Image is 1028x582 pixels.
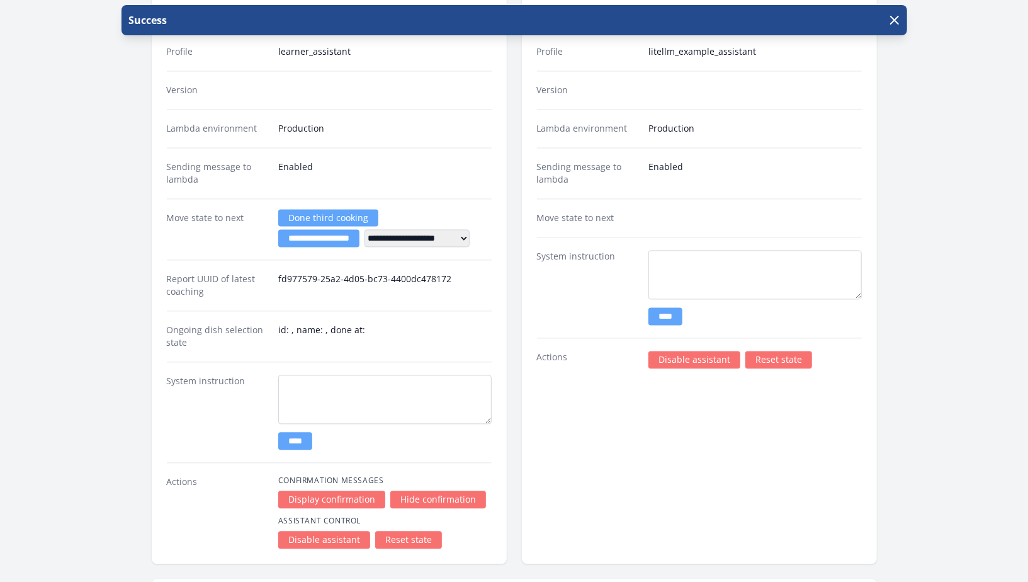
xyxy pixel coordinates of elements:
dd: litellm_example_assistant [648,45,862,58]
dd: learner_assistant [278,45,492,58]
dt: Profile [537,45,638,58]
a: Done third cooking [278,209,378,226]
dt: Report UUID of latest coaching [167,273,268,298]
dt: Move state to next [537,212,638,224]
dt: Version [167,84,268,96]
a: Display confirmation [278,491,385,508]
a: Reset state [745,351,812,368]
dt: Ongoing dish selection state [167,324,268,349]
dt: Actions [537,351,638,368]
a: Reset state [375,531,442,549]
a: Hide confirmation [390,491,486,508]
dt: Sending message to lambda [167,161,268,186]
dd: Production [648,122,862,135]
a: Disable assistant [278,531,370,549]
dd: Enabled [278,161,492,186]
dt: Version [537,84,638,96]
dd: fd977579-25a2-4d05-bc73-4400dc478172 [278,273,492,298]
dt: System instruction [537,250,638,325]
dt: Lambda environment [537,122,638,135]
dt: Profile [167,45,268,58]
p: Success [127,13,167,28]
dt: Lambda environment [167,122,268,135]
dt: Move state to next [167,212,268,247]
a: Disable assistant [648,351,740,368]
dt: Sending message to lambda [537,161,638,186]
dd: id: , name: , done at: [278,324,492,349]
dd: Production [278,122,492,135]
dt: System instruction [167,375,268,450]
dt: Actions [167,476,268,549]
dd: Enabled [648,161,862,186]
h4: Confirmation Messages [278,476,492,486]
h4: Assistant Control [278,516,492,526]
